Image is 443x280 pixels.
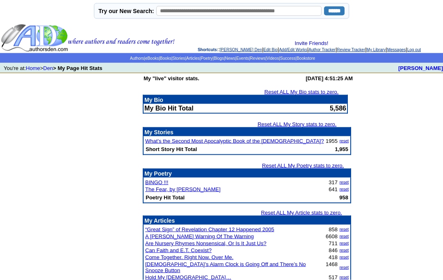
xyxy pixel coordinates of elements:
a: Stories [172,56,185,61]
a: [PERSON_NAME] Den [220,47,262,52]
a: Log out [407,47,421,52]
a: Can Faith and E.T. Coexist? [145,247,212,253]
a: Bookstore [297,56,315,61]
a: reset [340,241,349,246]
font: 846 [329,247,338,253]
b: My "live" visitor stats. [144,75,199,81]
b: > My Page Hit Stats [53,65,102,71]
a: reset [340,255,349,260]
a: reset [340,248,349,253]
img: header_logo2.gif [1,24,175,52]
font: 641 [329,186,338,192]
font: 418 [329,254,338,260]
a: Edit Bio [263,47,277,52]
a: My Library [367,47,386,52]
div: : | | | | | | | [176,40,442,52]
b: [DATE] 4:51:25 AM [306,75,353,81]
a: reset [340,234,349,239]
font: 1955 [326,138,338,144]
b: Poetry Hit Total [146,194,185,201]
a: Reviews [250,56,265,61]
font: 317 [329,179,338,185]
a: [PERSON_NAME] [398,65,443,71]
a: reset [340,180,349,185]
b: My Bio Hit Total [144,105,194,112]
a: Review Tracker [337,47,365,52]
a: News [225,56,235,61]
a: Reset ALL My Article stats to zero. [261,210,342,216]
b: 958 [339,194,348,201]
a: reset [340,227,349,232]
a: reset [340,265,349,270]
a: What’s the Second Most Apocalyptic Book of the [DEMOGRAPHIC_DATA]? [145,138,324,144]
b: Short Story Hit Total [146,146,197,152]
a: Events [236,56,249,61]
a: Add/Edit Works [279,47,307,52]
a: Videos [267,56,279,61]
p: My Articles [144,217,349,224]
a: Author Tracker [308,47,336,52]
a: reset [340,139,349,143]
a: Come Together. Right Now. Over Me. [145,254,233,260]
p: My Stories [144,129,349,135]
a: Poetry [201,56,212,61]
font: 858 [329,226,338,233]
a: Messages [387,47,406,52]
font: 5,586 [330,105,346,112]
a: Authors [130,56,144,61]
p: My Bio [144,97,346,103]
a: Reset ALL My Bio stats to zero. [265,89,339,95]
a: Den [43,65,53,71]
font: You're at: > [4,65,102,71]
font: 1468 [326,261,338,267]
label: Try our New Search: [98,8,154,14]
span: Shortcuts: [198,47,218,52]
a: Reset ALL My Poetry stats to zero. [262,163,344,169]
a: Home [26,65,40,71]
a: Success [280,56,296,61]
a: “Great Sign” of Revelation Chapter 12 Happened 2005 [145,226,274,233]
a: Reset ALL My Story stats to zero. [258,121,336,127]
a: reset [340,275,349,280]
font: 711 [329,240,338,246]
a: Are Nursery Rhymes Nonsensical, Or Is It Just Us? [145,240,266,246]
font: 6608 [326,233,338,239]
p: My Poetry [144,170,349,177]
a: [DEMOGRAPHIC_DATA]’s Alarm Clock is Going Off and There’s No Snooze Button [145,261,306,273]
a: reset [340,187,349,192]
a: Invite Friends! [295,40,329,46]
a: BINGO !!! [145,179,168,185]
a: eBooks [145,56,159,61]
a: Blogs [214,56,224,61]
a: Articles [186,56,200,61]
a: The Fear, by [PERSON_NAME] [145,186,221,192]
b: 1,955 [335,146,348,152]
a: A [PERSON_NAME] Warning Of The Warning [145,233,254,239]
a: Books [160,56,171,61]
